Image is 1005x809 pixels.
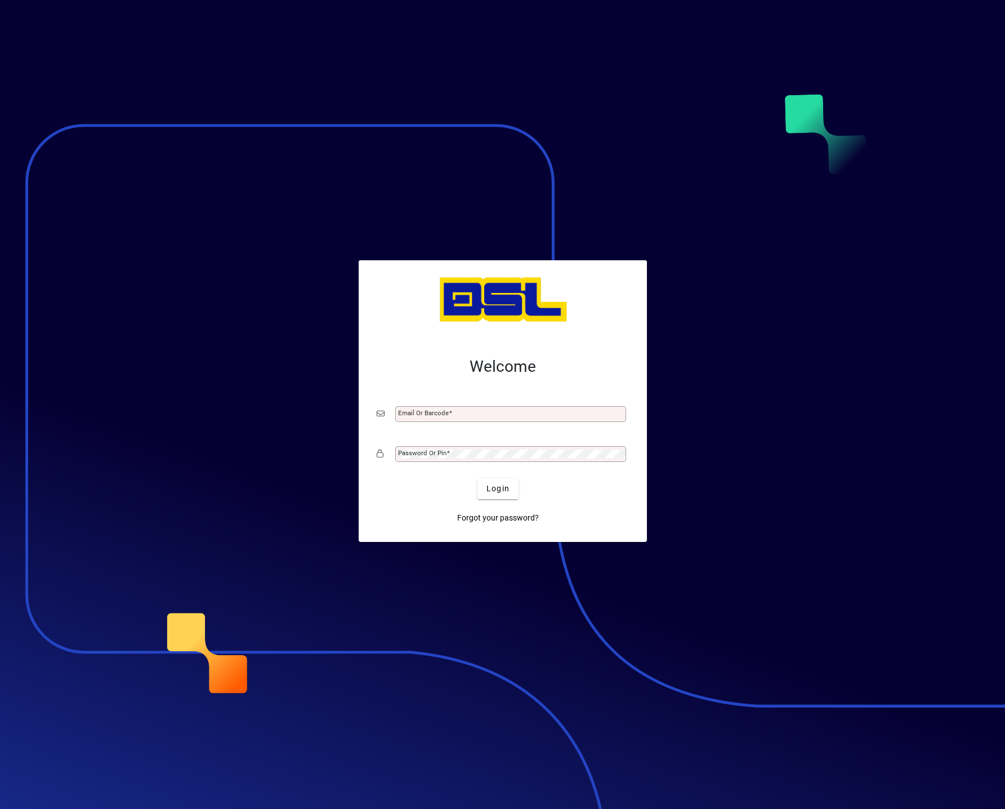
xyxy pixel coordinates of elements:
span: Login [486,483,510,495]
button: Login [477,479,519,499]
mat-label: Email or Barcode [398,409,449,417]
span: Forgot your password? [457,512,539,524]
h2: Welcome [377,357,629,376]
mat-label: Password or Pin [398,449,446,457]
a: Forgot your password? [453,508,543,528]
